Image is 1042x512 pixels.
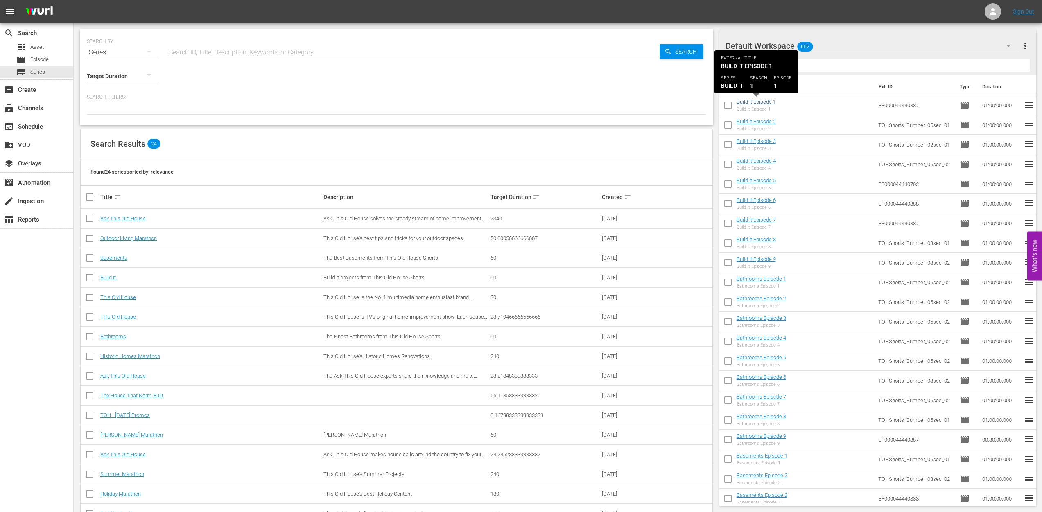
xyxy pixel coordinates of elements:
[323,432,386,438] span: [PERSON_NAME] Marathon
[960,277,970,287] span: Episode
[1024,257,1034,267] span: reorder
[323,314,487,332] span: This Old House is TV's original home-improvement show. Each season our award-winning pros renovat...
[737,146,776,151] div: Build It Episode 3
[979,331,1024,351] td: 01:00:00.000
[737,323,786,328] div: Bathrooms Episode 3
[90,139,145,149] span: Search Results
[602,353,655,359] div: [DATE]
[960,120,970,130] span: Episode
[100,471,144,477] a: Summer Marathon
[960,100,970,110] span: Episode
[960,454,970,464] span: Episode
[797,38,813,55] span: 602
[1027,232,1042,281] button: Open Feedback Widget
[737,256,776,262] a: Build It Episode 9
[4,159,14,168] span: Overlays
[737,500,787,505] div: Basements Episode 3
[875,174,956,194] td: EP000044440703
[602,432,655,438] div: [DATE]
[490,491,599,497] div: 180
[602,192,655,202] div: Created
[100,215,146,222] a: Ask This Old House
[979,390,1024,410] td: 01:00:00.000
[960,297,970,307] span: Episode
[90,169,174,175] span: Found 24 series sorted by: relevance
[602,471,655,477] div: [DATE]
[737,158,776,164] a: Build It Episode 4
[1024,139,1034,149] span: reorder
[602,412,655,418] div: [DATE]
[490,255,599,261] div: 60
[602,333,655,340] div: [DATE]
[100,274,116,281] a: Build It
[87,41,159,64] div: Series
[1024,316,1034,326] span: reorder
[490,192,599,202] div: Target Duration
[533,193,540,201] span: sort
[1024,434,1034,444] span: reorder
[737,472,787,478] a: Basements Episode 2
[875,135,956,154] td: TOHShorts_Bumper_02sec_01
[737,177,776,184] a: Build It Episode 5
[737,394,786,400] a: Bathrooms Episode 7
[323,451,485,464] span: Ask This Old House makes house calls around the country to fix your DIY issues.
[1024,198,1034,208] span: reorder
[875,154,956,174] td: TOHShorts_Bumper_05sec_02
[875,489,956,508] td: EP000044440888
[737,276,786,282] a: Bathrooms Episode 1
[624,193,631,201] span: sort
[323,274,425,281] span: Build It projects from This Old House Shorts
[100,412,150,418] a: TOH - [DATE] Promos
[960,415,970,425] span: Episode
[737,244,776,249] div: Build It Episode 8
[960,474,970,484] span: Episode
[955,75,977,98] th: Type
[100,333,126,340] a: Bathrooms
[16,42,26,52] span: Asset
[4,103,14,113] span: Channels
[602,235,655,241] div: [DATE]
[875,272,956,292] td: TOHShorts_Bumper_05sec_02
[323,333,441,340] span: The Finest Bathrooms from This Old House Shorts
[979,233,1024,253] td: 01:00:00.000
[737,354,786,360] a: Bathrooms Episode 5
[960,258,970,267] span: Episode
[737,138,776,144] a: Build It Episode 3
[100,451,146,458] a: Ask This Old House
[737,118,776,125] a: Build It Episode 2
[490,314,599,320] div: 23.719466666666666
[875,253,956,272] td: TOHShorts_Bumper_03sec_02
[875,292,956,312] td: TOHShorts_Bumper_05sec_02
[602,491,655,497] div: [DATE]
[737,126,776,131] div: Build It Episode 2
[4,196,14,206] span: Ingestion
[875,410,956,430] td: TOHShorts_Bumper_05sec_01
[30,68,45,76] span: Series
[875,371,956,390] td: TOHShorts_Bumper_03sec_02
[16,67,26,77] span: Series
[1024,454,1034,464] span: reorder
[1024,415,1034,424] span: reorder
[4,122,14,131] span: Schedule
[960,395,970,405] span: Episode
[1013,8,1034,15] a: Sign Out
[979,174,1024,194] td: 01:00:00.000
[100,491,141,497] a: Holiday Marathon
[737,453,787,459] a: Basements Episode 1
[490,294,599,300] div: 30
[4,178,14,188] span: Automation
[490,274,599,281] div: 60
[1024,238,1034,247] span: reorder
[960,199,970,208] span: Episode
[602,451,655,458] div: [DATE]
[737,217,776,223] a: Build It Episode 7
[875,331,956,351] td: TOHShorts_Bumper_05sec_02
[737,315,786,321] a: Bathrooms Episode 3
[1024,356,1034,365] span: reorder
[737,224,776,230] div: Build It Episode 7
[490,353,599,359] div: 240
[1024,120,1034,129] span: reorder
[979,449,1024,469] td: 01:00:00.000
[16,55,26,65] span: Episode
[960,218,970,228] span: Episode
